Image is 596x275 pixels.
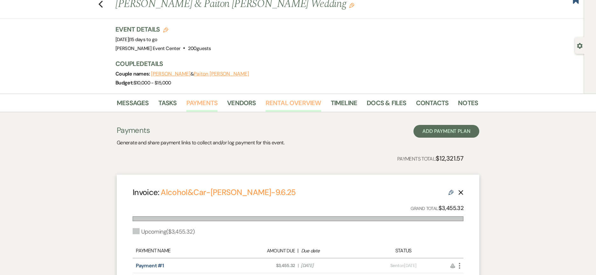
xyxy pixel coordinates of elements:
[237,262,295,269] span: $3,455.32
[115,36,157,43] span: [DATE]
[227,98,256,112] a: Vendors
[577,42,583,48] button: Open lead details
[266,98,321,112] a: Rental Overview
[117,98,149,112] a: Messages
[136,247,233,255] div: Payment Name
[194,71,249,76] button: Paiton [PERSON_NAME]
[129,36,157,43] span: |
[158,98,177,112] a: Tasks
[117,125,284,136] h3: Payments
[301,247,360,255] div: Due date
[161,187,296,198] a: Alcohol&Car-[PERSON_NAME]-9.6.25
[363,247,444,255] div: Status
[331,98,357,112] a: Timeline
[301,262,359,269] span: [DATE]
[115,45,180,52] span: [PERSON_NAME] Event Center
[134,80,171,86] span: $10,000 - $15,000
[115,70,151,77] span: Couple names:
[390,263,399,268] span: Sent
[367,98,406,112] a: Docs & Files
[136,262,164,269] a: Payment #1
[436,154,463,163] strong: $12,321.57
[439,204,463,212] strong: $3,455.32
[188,45,211,52] span: 200 guests
[233,247,363,255] div: |
[416,98,449,112] a: Contacts
[117,139,284,147] p: Generate and share payment links to collect and/or log payment for this event.
[151,71,191,76] button: [PERSON_NAME]
[413,125,479,138] button: Add Payment Plan
[115,25,211,34] h3: Event Details
[133,228,195,236] div: Upcoming ( $3,455.32 )
[151,71,249,77] span: &
[411,204,463,213] p: Grand Total:
[349,2,354,8] button: Edit
[397,153,463,163] p: Payments Total:
[115,59,472,68] h3: Couple Details
[133,187,296,198] h4: Invoice:
[236,247,295,255] div: Amount Due
[363,262,444,269] div: on [DATE]
[458,98,478,112] a: Notes
[186,98,218,112] a: Payments
[115,79,134,86] span: Budget:
[130,36,157,43] span: 15 days to go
